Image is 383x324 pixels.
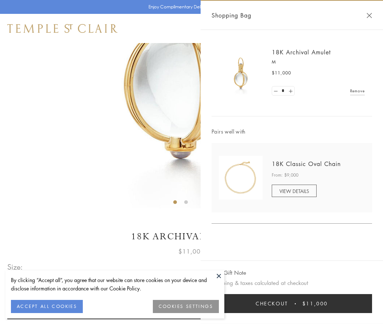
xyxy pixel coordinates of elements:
[153,300,219,313] button: COOKIES SETTINGS
[256,300,288,308] span: Checkout
[272,171,298,179] span: From: $9,000
[219,156,263,200] img: N88865-OV18
[11,276,219,293] div: By clicking “Accept all”, you agree that our website can store cookies on your device and disclos...
[367,13,372,18] button: Close Shopping Bag
[212,11,251,20] span: Shopping Bag
[272,48,331,56] a: 18K Archival Amulet
[272,160,341,168] a: 18K Classic Oval Chain
[7,24,117,33] img: Temple St. Clair
[212,127,372,136] span: Pairs well with
[279,188,309,194] span: VIEW DETAILS
[7,261,23,273] span: Size:
[287,86,294,96] a: Set quantity to 2
[212,268,246,277] button: Add Gift Note
[7,230,376,243] h1: 18K Archival Amulet
[350,87,365,95] a: Remove
[272,86,279,96] a: Set quantity to 0
[219,51,263,95] img: 18K Archival Amulet
[178,247,205,256] span: $11,000
[302,300,328,308] span: $11,000
[272,69,291,77] span: $11,000
[148,3,231,11] p: Enjoy Complimentary Delivery & Returns
[272,185,317,197] a: VIEW DETAILS
[272,58,365,66] p: M
[212,278,372,288] p: Shipping & taxes calculated at checkout
[11,300,83,313] button: ACCEPT ALL COOKIES
[212,294,372,313] button: Checkout $11,000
